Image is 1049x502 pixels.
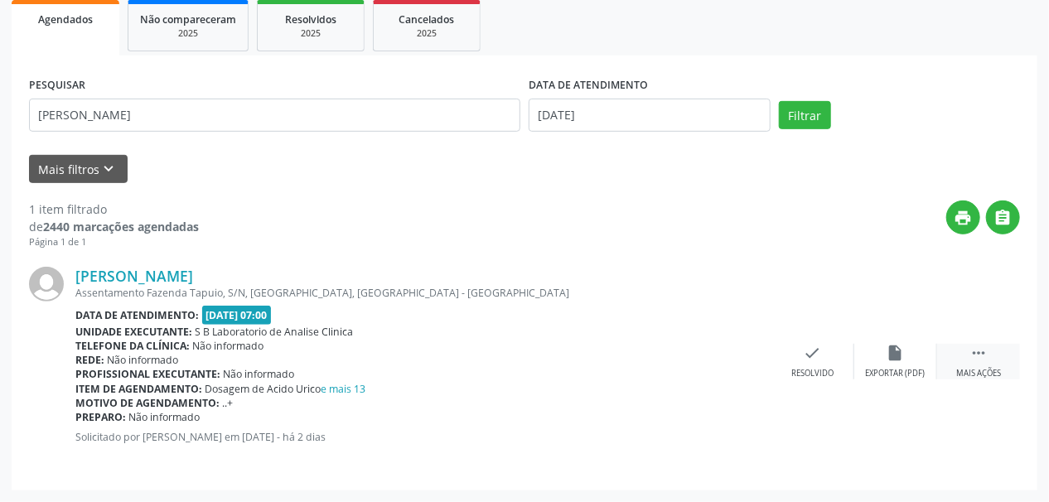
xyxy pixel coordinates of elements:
b: Data de atendimento: [75,308,199,322]
span: S B Laboratorio de Analise Clinica [196,325,354,339]
div: Resolvido [791,368,834,379]
b: Motivo de agendamento: [75,396,220,410]
div: Assentamento Fazenda Tapuio, S/N, [GEOGRAPHIC_DATA], [GEOGRAPHIC_DATA] - [GEOGRAPHIC_DATA] [75,286,771,300]
b: Profissional executante: [75,367,220,381]
i:  [969,344,988,362]
button:  [986,200,1020,234]
label: PESQUISAR [29,73,85,99]
label: DATA DE ATENDIMENTO [529,73,648,99]
div: 2025 [385,27,468,40]
span: Agendados [38,12,93,27]
input: Selecione um intervalo [529,99,771,132]
b: Rede: [75,353,104,367]
span: Não compareceram [140,12,236,27]
button: Mais filtroskeyboard_arrow_down [29,155,128,184]
b: Telefone da clínica: [75,339,190,353]
div: Exportar (PDF) [866,368,926,379]
b: Unidade executante: [75,325,192,339]
span: Não informado [224,367,295,381]
i: insert_drive_file [887,344,905,362]
span: Cancelados [399,12,455,27]
strong: 2440 marcações agendadas [43,219,199,234]
div: 2025 [269,27,352,40]
span: ..+ [223,396,234,410]
p: Solicitado por [PERSON_NAME] em [DATE] - há 2 dias [75,430,771,444]
span: Não informado [108,353,179,367]
button: Filtrar [779,101,831,129]
div: de [29,218,199,235]
div: 2025 [140,27,236,40]
input: Nome, CNS [29,99,520,132]
div: 1 item filtrado [29,200,199,218]
a: [PERSON_NAME] [75,267,193,285]
a: e mais 13 [321,382,366,396]
i: print [955,209,973,227]
b: Item de agendamento: [75,382,202,396]
span: Resolvidos [285,12,336,27]
button: print [946,200,980,234]
i: check [804,344,822,362]
span: Dosagem de Acido Urico [205,382,366,396]
b: Preparo: [75,410,126,424]
i:  [994,209,1013,227]
img: img [29,267,64,302]
span: [DATE] 07:00 [202,306,272,325]
div: Mais ações [956,368,1001,379]
span: Não informado [129,410,201,424]
i: keyboard_arrow_down [100,160,118,178]
div: Página 1 de 1 [29,235,199,249]
span: Não informado [193,339,264,353]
